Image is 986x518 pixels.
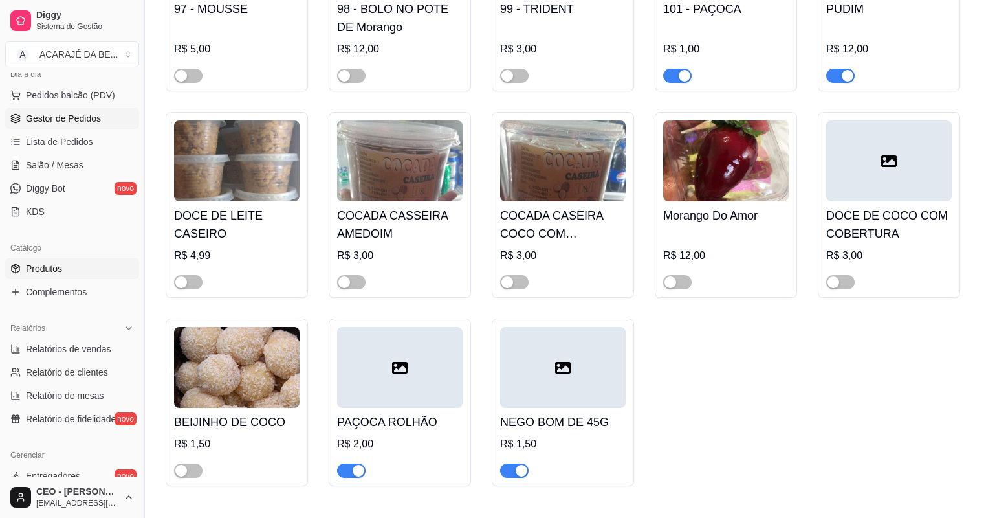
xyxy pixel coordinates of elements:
[663,248,789,264] div: R$ 12,00
[5,282,139,302] a: Complementos
[174,207,300,243] h4: DOCE DE LEITE CASEIRO
[26,205,45,218] span: KDS
[5,108,139,129] a: Gestor de Pedidos
[36,498,118,508] span: [EMAIL_ADDRESS][DOMAIN_NAME]
[5,409,139,429] a: Relatório de fidelidadenovo
[5,238,139,258] div: Catálogo
[337,120,463,201] img: product-image
[663,120,789,201] img: product-image
[26,262,62,275] span: Produtos
[500,207,626,243] h4: COCADA CASEIRA COCO COM GENGIBRE
[500,413,626,431] h4: NEGO BOM DE 45G
[5,85,139,106] button: Pedidos balcão (PDV)
[826,207,952,243] h4: DOCE DE COCO COM COBERTURA
[5,339,139,359] a: Relatórios de vendas
[337,436,463,452] div: R$ 2,00
[26,286,87,298] span: Complementos
[337,413,463,431] h4: PAÇOCA ROLHÃO
[26,159,83,172] span: Salão / Mesas
[174,413,300,431] h4: BEIJINHO DE COCO
[26,112,101,125] span: Gestor de Pedidos
[26,366,108,379] span: Relatório de clientes
[826,41,952,57] div: R$ 12,00
[663,207,789,225] h4: Morango Do Amor
[500,436,626,452] div: R$ 1,50
[5,178,139,199] a: Diggy Botnovo
[5,64,139,85] div: Dia a dia
[39,48,118,61] div: ACARAJÉ DA BE ...
[5,201,139,222] a: KDS
[26,469,80,482] span: Entregadores
[5,131,139,152] a: Lista de Pedidos
[337,41,463,57] div: R$ 12,00
[500,120,626,201] img: product-image
[26,412,116,425] span: Relatório de fidelidade
[500,248,626,264] div: R$ 3,00
[5,482,139,513] button: CEO - [PERSON_NAME][EMAIL_ADDRESS][DOMAIN_NAME]
[26,135,93,148] span: Lista de Pedidos
[5,258,139,279] a: Produtos
[826,248,952,264] div: R$ 3,00
[5,362,139,383] a: Relatório de clientes
[337,248,463,264] div: R$ 3,00
[36,21,134,32] span: Sistema de Gestão
[5,5,139,36] a: DiggySistema de Gestão
[174,327,300,408] img: product-image
[500,41,626,57] div: R$ 3,00
[5,41,139,67] button: Select a team
[663,41,789,57] div: R$ 1,00
[26,89,115,102] span: Pedidos balcão (PDV)
[174,248,300,264] div: R$ 4,99
[26,389,104,402] span: Relatório de mesas
[337,207,463,243] h4: COCADA CASSEIRA AMEDOIM
[5,445,139,466] div: Gerenciar
[26,182,65,195] span: Diggy Bot
[26,343,111,355] span: Relatórios de vendas
[5,155,139,175] a: Salão / Mesas
[36,486,118,498] span: CEO - [PERSON_NAME]
[174,41,300,57] div: R$ 5,00
[10,323,45,333] span: Relatórios
[36,10,134,21] span: Diggy
[16,48,29,61] span: A
[5,466,139,486] a: Entregadoresnovo
[174,120,300,201] img: product-image
[174,436,300,452] div: R$ 1,50
[5,385,139,406] a: Relatório de mesas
